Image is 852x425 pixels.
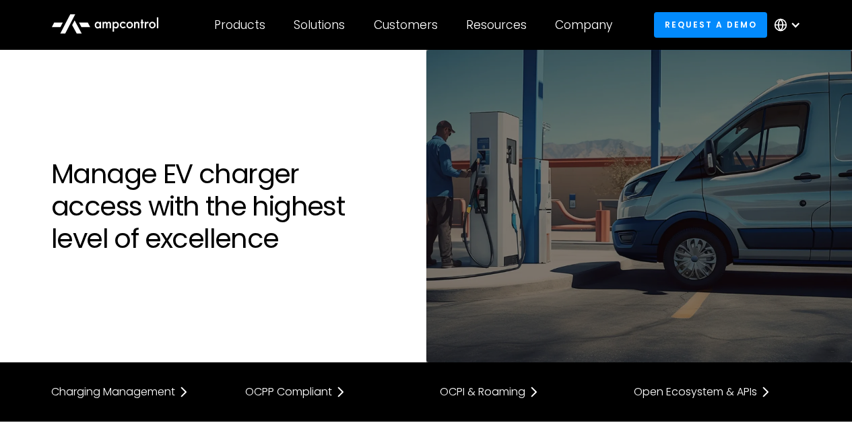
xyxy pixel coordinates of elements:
div: Solutions [294,18,345,32]
div: Customers [374,18,438,32]
div: OCPI & Roaming [440,387,525,397]
div: Products [214,18,265,32]
a: Open Ecosystem & APIs [634,384,801,400]
a: OCPI & Roaming [440,384,607,400]
div: Open Ecosystem & APIs [634,387,757,397]
div: Charging Management [51,387,175,397]
h1: Manage EV charger access with the highest level of excellence [51,158,413,255]
a: Request a demo [654,12,767,37]
div: OCPP Compliant [245,387,332,397]
a: OCPP Compliant [245,384,412,400]
div: Resources [466,18,527,32]
div: Company [555,18,612,32]
a: Charging Management [51,384,218,400]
